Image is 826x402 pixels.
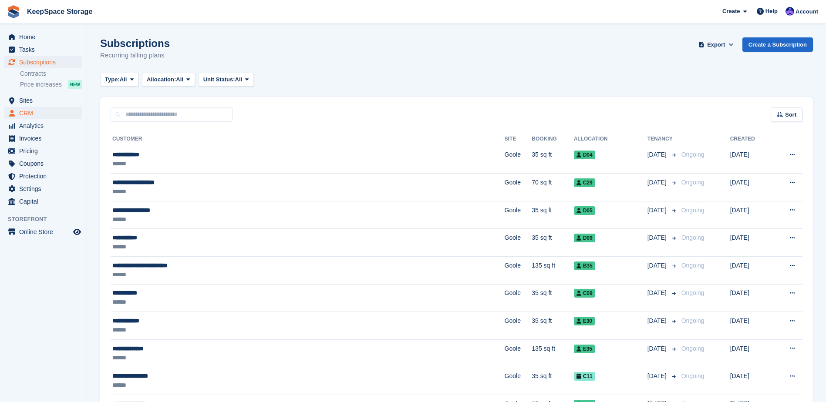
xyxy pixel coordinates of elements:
[681,317,705,324] span: Ongoing
[235,75,243,84] span: All
[20,80,62,89] span: Price increases
[532,201,573,229] td: 35 sq ft
[19,132,71,144] span: Invoices
[4,145,82,157] a: menu
[786,7,794,16] img: Chloe Clark
[574,234,595,242] span: D09
[532,229,573,257] td: 35 sq ft
[574,261,595,270] span: B35
[19,145,71,157] span: Pricing
[730,284,772,312] td: [DATE]
[730,257,772,285] td: [DATE]
[647,178,668,187] span: [DATE]
[681,207,705,214] span: Ongoing
[20,70,82,78] a: Contracts
[574,132,647,146] th: Allocation
[111,132,505,146] th: Customer
[19,56,71,68] span: Subscriptions
[647,132,678,146] th: Tenancy
[532,312,573,340] td: 35 sq ft
[19,31,71,43] span: Home
[647,344,668,353] span: [DATE]
[19,44,71,56] span: Tasks
[4,195,82,208] a: menu
[532,132,573,146] th: Booking
[505,229,532,257] td: Goole
[681,151,705,158] span: Ongoing
[730,229,772,257] td: [DATE]
[730,146,772,174] td: [DATE]
[532,339,573,367] td: 135 sq ft
[532,174,573,201] td: 70 sq ft
[742,37,813,52] a: Create a Subscription
[100,73,138,87] button: Type: All
[681,179,705,186] span: Ongoing
[532,367,573,395] td: 35 sq ft
[4,132,82,144] a: menu
[681,262,705,269] span: Ongoing
[4,183,82,195] a: menu
[4,120,82,132] a: menu
[505,174,532,201] td: Goole
[8,215,87,224] span: Storefront
[647,233,668,242] span: [DATE]
[796,7,818,16] span: Account
[765,7,778,16] span: Help
[574,317,595,325] span: E30
[574,372,595,381] span: C11
[505,284,532,312] td: Goole
[647,288,668,298] span: [DATE]
[19,94,71,107] span: Sites
[730,339,772,367] td: [DATE]
[574,151,595,159] span: D04
[647,206,668,215] span: [DATE]
[505,146,532,174] td: Goole
[730,367,772,395] td: [DATE]
[647,372,668,381] span: [DATE]
[4,44,82,56] a: menu
[203,75,235,84] span: Unit Status:
[19,183,71,195] span: Settings
[19,226,71,238] span: Online Store
[574,206,595,215] span: D05
[199,73,254,87] button: Unit Status: All
[532,257,573,285] td: 135 sq ft
[505,201,532,229] td: Goole
[19,120,71,132] span: Analytics
[730,312,772,340] td: [DATE]
[19,157,71,170] span: Coupons
[681,372,705,379] span: Ongoing
[100,37,170,49] h1: Subscriptions
[147,75,176,84] span: Allocation:
[4,107,82,119] a: menu
[647,261,668,270] span: [DATE]
[19,170,71,182] span: Protection
[697,37,735,52] button: Export
[647,150,668,159] span: [DATE]
[24,4,96,19] a: KeepSpace Storage
[4,226,82,238] a: menu
[730,201,772,229] td: [DATE]
[681,345,705,352] span: Ongoing
[505,257,532,285] td: Goole
[142,73,195,87] button: Allocation: All
[730,132,772,146] th: Created
[722,7,740,16] span: Create
[4,31,82,43] a: menu
[4,170,82,182] a: menu
[707,40,725,49] span: Export
[574,345,595,353] span: E35
[4,157,82,170] a: menu
[505,312,532,340] td: Goole
[20,80,82,89] a: Price increases NEW
[681,234,705,241] span: Ongoing
[647,316,668,325] span: [DATE]
[505,339,532,367] td: Goole
[7,5,20,18] img: stora-icon-8386f47178a22dfd0bd8f6a31ec36ba5ce8667c1dd55bd0f319d3a0aa187defe.svg
[72,227,82,237] a: Preview store
[785,111,796,119] span: Sort
[574,178,595,187] span: C29
[4,56,82,68] a: menu
[19,195,71,208] span: Capital
[105,75,120,84] span: Type:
